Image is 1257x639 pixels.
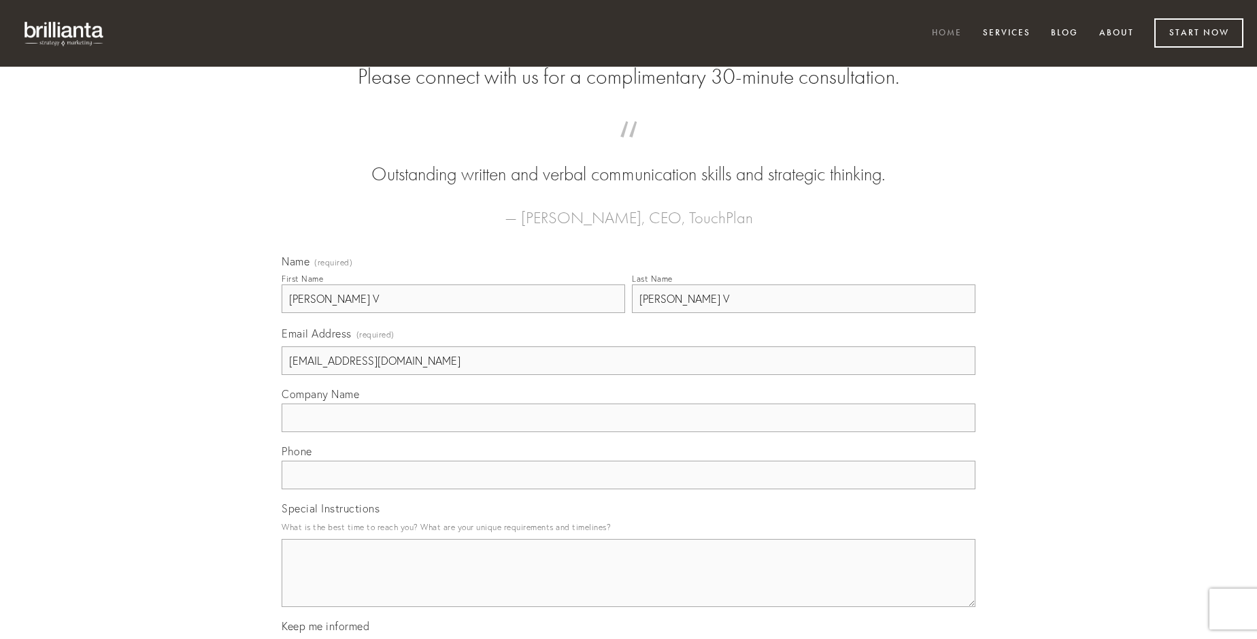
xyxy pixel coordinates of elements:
[356,325,395,344] span: (required)
[974,22,1039,45] a: Services
[14,14,116,53] img: brillianta - research, strategy, marketing
[282,502,380,515] span: Special Instructions
[282,518,975,536] p: What is the best time to reach you? What are your unique requirements and timelines?
[923,22,971,45] a: Home
[303,135,954,188] blockquote: Outstanding written and verbal communication skills and strategic thinking.
[303,188,954,231] figcaption: — [PERSON_NAME], CEO, TouchPlan
[282,255,309,268] span: Name
[282,274,323,284] div: First Name
[282,327,352,340] span: Email Address
[303,135,954,161] span: “
[314,259,352,267] span: (required)
[1042,22,1087,45] a: Blog
[282,387,359,401] span: Company Name
[632,274,673,284] div: Last Name
[282,64,975,90] h2: Please connect with us for a complimentary 30-minute consultation.
[1090,22,1143,45] a: About
[282,444,312,458] span: Phone
[282,619,369,633] span: Keep me informed
[1154,18,1243,48] a: Start Now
